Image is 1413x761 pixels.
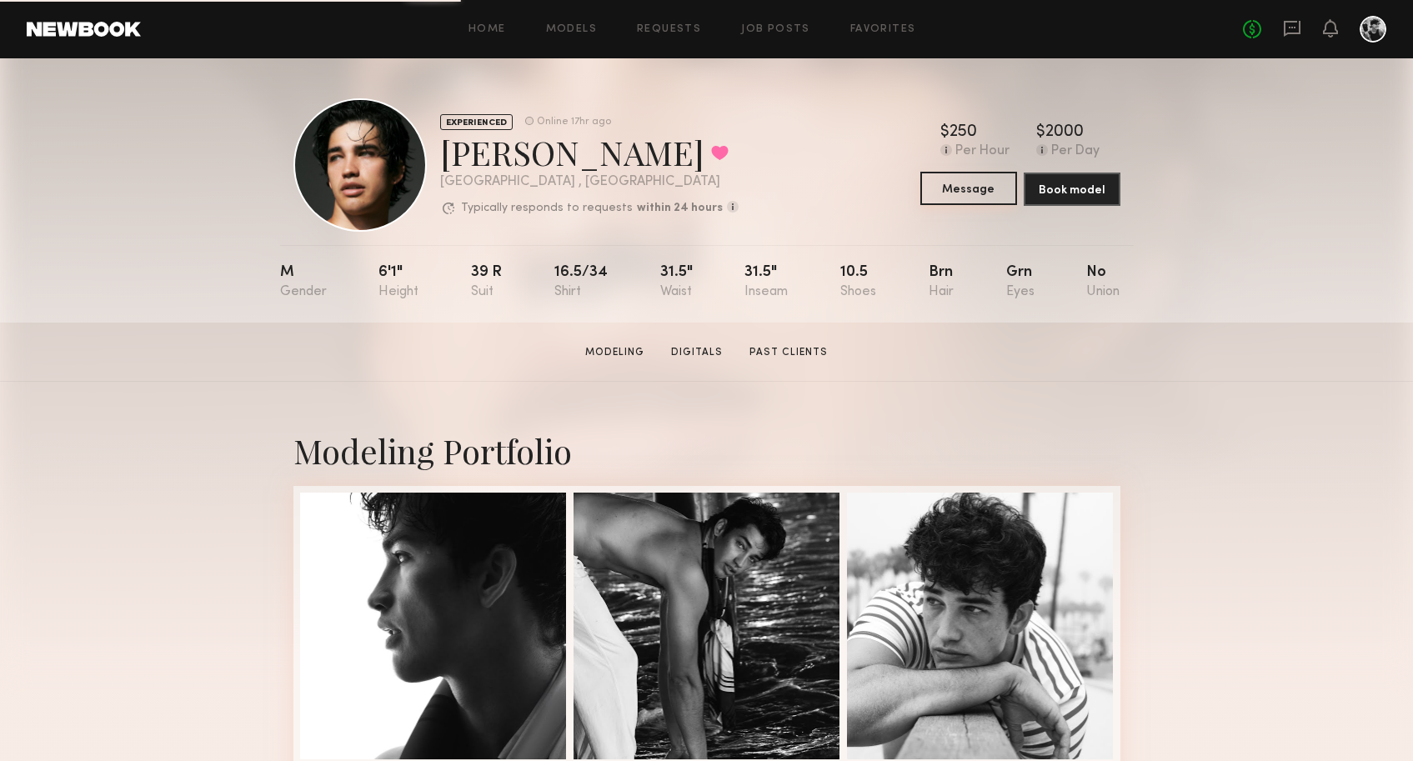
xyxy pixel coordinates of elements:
[579,345,651,360] a: Modeling
[1051,144,1100,159] div: Per Day
[537,117,611,128] div: Online 17hr ago
[637,24,701,35] a: Requests
[840,265,876,299] div: 10.5
[850,24,916,35] a: Favorites
[1086,265,1120,299] div: No
[1045,124,1084,141] div: 2000
[280,265,327,299] div: M
[1006,265,1035,299] div: Grn
[468,24,506,35] a: Home
[471,265,502,299] div: 39 r
[743,345,834,360] a: Past Clients
[950,124,977,141] div: 250
[440,130,739,174] div: [PERSON_NAME]
[940,124,950,141] div: $
[660,265,693,299] div: 31.5"
[929,265,954,299] div: Brn
[461,203,633,214] p: Typically responds to requests
[1024,173,1120,206] button: Book model
[378,265,418,299] div: 6'1"
[440,114,513,130] div: EXPERIENCED
[546,24,597,35] a: Models
[744,265,788,299] div: 31.5"
[637,203,723,214] b: within 24 hours
[664,345,729,360] a: Digitals
[554,265,608,299] div: 16.5/34
[955,144,1010,159] div: Per Hour
[440,175,739,189] div: [GEOGRAPHIC_DATA] , [GEOGRAPHIC_DATA]
[741,24,810,35] a: Job Posts
[1036,124,1045,141] div: $
[293,428,1120,473] div: Modeling Portfolio
[920,172,1017,205] button: Message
